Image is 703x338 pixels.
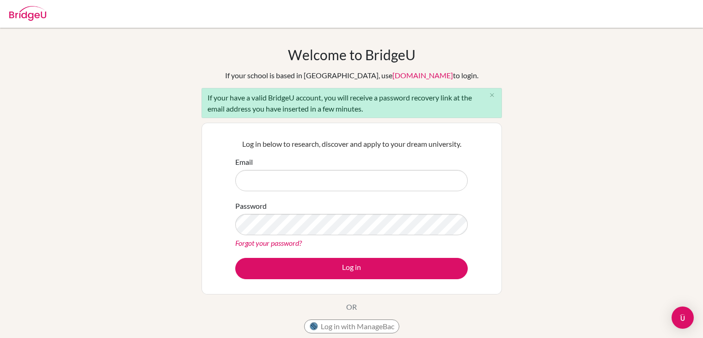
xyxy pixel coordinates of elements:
button: Log in with ManageBac [304,319,399,333]
p: Log in below to research, discover and apply to your dream university. [235,138,468,150]
div: If your school is based in [GEOGRAPHIC_DATA], use to login. [225,70,478,81]
label: Email [235,156,253,168]
h1: Welcome to BridgeU [288,46,416,63]
button: Close [483,88,501,102]
i: close [489,92,495,99]
label: Password [235,200,267,212]
p: OR [346,301,357,313]
div: Open Intercom Messenger [672,307,694,329]
div: If your have a valid BridgeU account, you will receive a password recovery link at the email addr... [202,88,502,118]
img: Bridge-U [9,6,46,21]
button: Log in [235,258,468,279]
a: [DOMAIN_NAME] [392,71,453,80]
a: Forgot your password? [235,238,302,247]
